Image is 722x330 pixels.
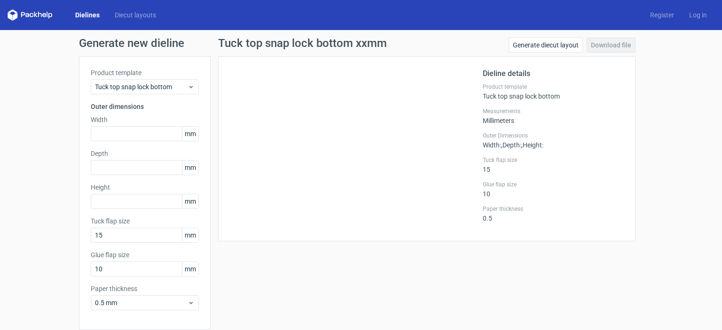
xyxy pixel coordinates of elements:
[483,83,624,91] label: Product template
[79,38,643,49] h1: Generate new dieline
[501,141,521,149] span: , Depth :
[182,127,198,141] span: mm
[91,284,199,293] label: Paper thickness
[91,149,199,158] label: Depth
[483,156,624,164] label: Tuck flap size
[483,205,624,222] div: 0.5
[182,262,198,276] span: mm
[483,181,624,198] div: 10
[483,68,624,79] h2: Dieline details
[91,183,199,192] label: Height
[483,181,624,188] label: Glue flap size
[107,10,164,20] a: Diecut layouts
[182,161,198,175] span: mm
[521,141,543,149] span: , Height :
[682,10,714,20] a: Log in
[95,298,188,307] span: 0.5 mm
[483,107,624,115] label: Measurements
[68,10,107,20] a: Dielines
[218,38,387,49] h1: Tuck top snap lock bottom xxmm
[91,216,199,226] label: Tuck flap size
[483,132,624,139] label: Outer Dimensions
[483,205,624,213] label: Paper thickness
[643,10,682,20] a: Register
[95,82,188,92] span: Tuck top snap lock bottom
[91,102,199,111] h3: Outer dimensions
[483,107,624,124] div: Millimeters
[182,228,198,242] span: mm
[483,83,624,100] div: Tuck top snap lock bottom
[91,250,199,260] label: Glue flap size
[182,194,198,208] span: mm
[483,156,624,173] div: 15
[509,38,583,53] a: Generate diecut layout
[483,141,501,149] span: Width :
[91,115,199,124] label: Width
[91,68,199,77] label: Product template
